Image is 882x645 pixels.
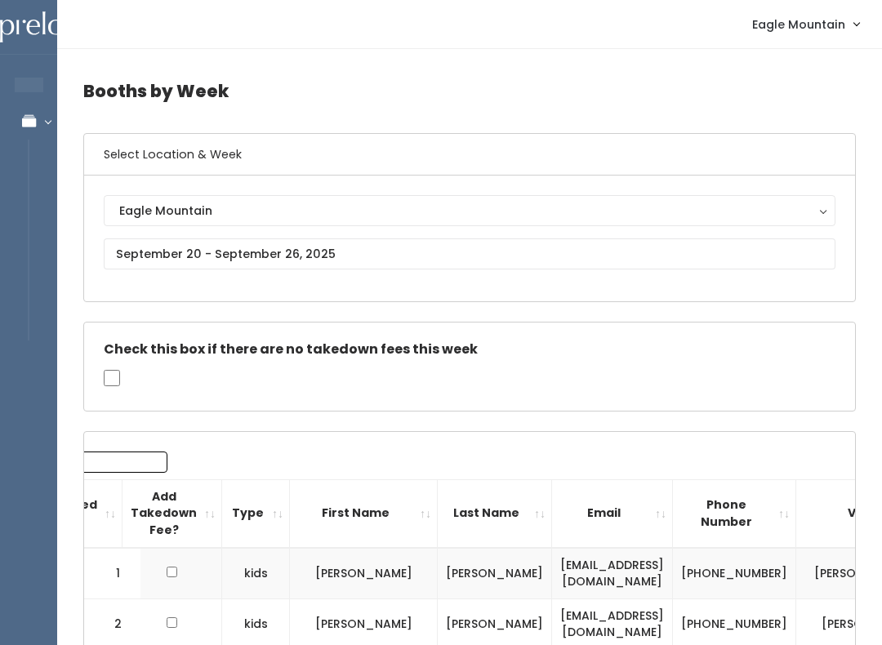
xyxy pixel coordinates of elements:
[290,479,438,547] th: First Name: activate to sort column ascending
[290,548,438,599] td: [PERSON_NAME]
[673,548,796,599] td: [PHONE_NUMBER]
[122,479,222,547] th: Add Takedown Fee?: activate to sort column ascending
[438,548,552,599] td: [PERSON_NAME]
[83,69,856,113] h4: Booths by Week
[104,342,835,357] h5: Check this box if there are no takedown fees this week
[104,238,835,269] input: September 20 - September 26, 2025
[222,548,290,599] td: kids
[752,16,845,33] span: Eagle Mountain
[438,479,552,547] th: Last Name: activate to sort column ascending
[552,548,673,599] td: [EMAIL_ADDRESS][DOMAIN_NAME]
[84,134,855,176] h6: Select Location & Week
[552,479,673,547] th: Email: activate to sort column ascending
[119,202,820,220] div: Eagle Mountain
[84,548,141,599] td: 1
[222,479,290,547] th: Type: activate to sort column ascending
[104,195,835,226] button: Eagle Mountain
[736,7,875,42] a: Eagle Mountain
[673,479,796,547] th: Phone Number: activate to sort column ascending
